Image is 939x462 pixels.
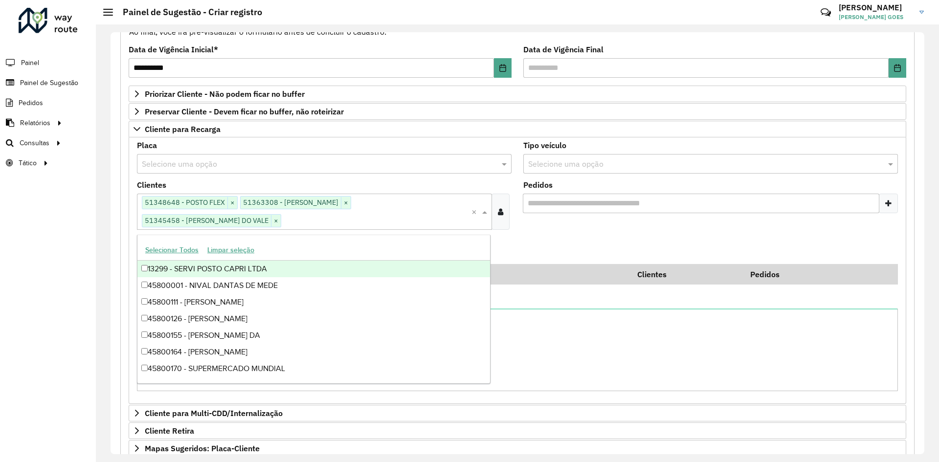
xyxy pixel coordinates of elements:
a: Mapas Sugeridos: Placa-Cliente [129,440,906,457]
ng-dropdown-panel: Options list [137,235,491,384]
span: Preservar Cliente - Devem ficar no buffer, não roteirizar [145,108,344,115]
span: Relatórios [20,118,50,128]
div: 45800170 - SUPERMERCADO MUNDIAL [137,360,490,377]
span: 51345458 - [PERSON_NAME] DO VALE [142,215,271,226]
div: Cliente para Recarga [129,137,906,404]
button: Choose Date [889,58,906,78]
div: 45800001 - NIVAL DANTAS DE MEDE [137,277,490,294]
a: Cliente para Recarga [129,121,906,137]
th: Pedidos [743,264,856,285]
span: [PERSON_NAME] GOES [839,13,912,22]
a: Cliente Retira [129,422,906,439]
span: Priorizar Cliente - Não podem ficar no buffer [145,90,305,98]
span: Mapas Sugeridos: Placa-Cliente [145,444,260,452]
label: Pedidos [523,179,553,191]
label: Clientes [137,179,166,191]
label: Tipo veículo [523,139,566,151]
label: Placa [137,139,157,151]
a: Cliente para Multi-CDD/Internalização [129,405,906,421]
span: Consultas [20,138,49,148]
span: Clear all [471,206,480,218]
a: Preservar Cliente - Devem ficar no buffer, não roteirizar [129,103,906,120]
span: Cliente para Multi-CDD/Internalização [145,409,283,417]
a: Contato Rápido [815,2,836,23]
button: Choose Date [494,58,512,78]
div: 45800126 - [PERSON_NAME] [137,310,490,327]
label: Data de Vigência Final [523,44,604,55]
span: × [271,215,281,227]
span: Painel de Sugestão [20,78,78,88]
button: Limpar seleção [203,242,259,258]
span: Pedidos [19,98,43,108]
span: Cliente para Recarga [145,125,221,133]
div: 45800155 - [PERSON_NAME] DA [137,327,490,344]
th: Clientes [630,264,743,285]
span: Painel [21,58,39,68]
span: × [227,197,237,209]
span: Cliente Retira [145,427,194,435]
div: 13299 - SERVI POSTO CAPRI LTDA [137,261,490,277]
span: 51348648 - POSTO FLEX [142,197,227,208]
label: Data de Vigência Inicial [129,44,218,55]
h3: [PERSON_NAME] [839,3,912,12]
a: Priorizar Cliente - Não podem ficar no buffer [129,86,906,102]
th: Código Cliente [374,264,630,285]
span: 51363308 - [PERSON_NAME] [241,197,341,208]
span: × [341,197,351,209]
button: Selecionar Todos [141,242,203,258]
div: 45800111 - [PERSON_NAME] [137,294,490,310]
h2: Painel de Sugestão - Criar registro [113,7,262,18]
div: 45800164 - [PERSON_NAME] [137,344,490,360]
span: Tático [19,158,37,168]
div: 45800192 - [PERSON_NAME] REGI [137,377,490,394]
